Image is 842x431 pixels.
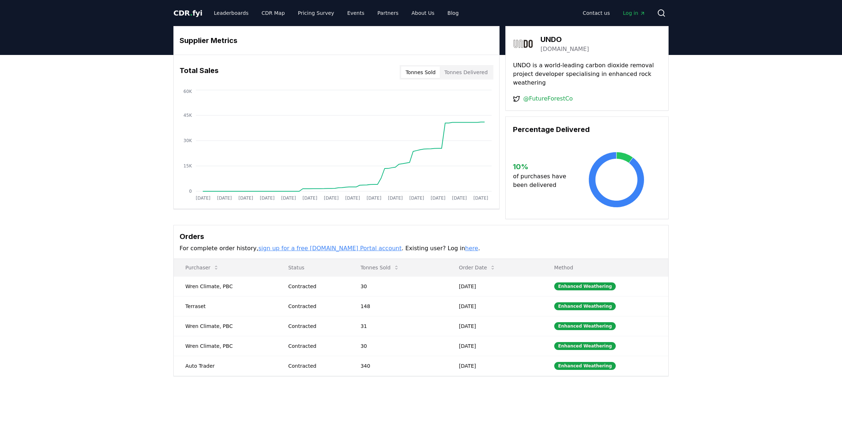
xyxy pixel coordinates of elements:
[173,8,202,18] a: CDR.fyi
[349,276,447,296] td: 30
[196,196,211,201] tspan: [DATE]
[281,196,296,201] tspan: [DATE]
[174,276,277,296] td: Wren Climate, PBC
[447,356,543,376] td: [DATE]
[523,94,573,103] a: @FutureForestCo
[554,282,616,290] div: Enhanced Weathering
[288,362,343,370] div: Contracted
[513,34,533,54] img: UNDO-logo
[180,231,662,242] h3: Orders
[577,7,616,20] a: Contact us
[260,196,275,201] tspan: [DATE]
[401,67,440,78] button: Tonnes Sold
[406,7,440,20] a: About Us
[184,138,192,143] tspan: 30K
[447,336,543,356] td: [DATE]
[447,316,543,336] td: [DATE]
[442,7,464,20] a: Blog
[388,196,403,201] tspan: [DATE]
[173,9,202,17] span: CDR fyi
[577,7,651,20] nav: Main
[208,7,464,20] nav: Main
[239,196,253,201] tspan: [DATE]
[349,356,447,376] td: 340
[174,336,277,356] td: Wren Climate, PBC
[623,9,645,17] span: Log in
[174,316,277,336] td: Wren Climate, PBC
[447,276,543,296] td: [DATE]
[180,65,219,80] h3: Total Sales
[174,356,277,376] td: Auto Trader
[548,264,662,271] p: Method
[184,89,192,94] tspan: 60K
[617,7,651,20] a: Log in
[431,196,446,201] tspan: [DATE]
[324,196,339,201] tspan: [DATE]
[180,260,225,275] button: Purchaser
[341,7,370,20] a: Events
[180,244,662,253] p: For complete order history, . Existing user? Log in .
[513,124,661,135] h3: Percentage Delivered
[465,245,478,252] a: here
[282,264,343,271] p: Status
[303,196,317,201] tspan: [DATE]
[256,7,291,20] a: CDR Map
[513,61,661,87] p: UNDO is a world-leading carbon dioxide removal project developer specialising in enhanced rock we...
[288,342,343,350] div: Contracted
[174,296,277,316] td: Terraset
[190,9,193,17] span: .
[217,196,232,201] tspan: [DATE]
[447,296,543,316] td: [DATE]
[554,322,616,330] div: Enhanced Weathering
[452,196,467,201] tspan: [DATE]
[554,342,616,350] div: Enhanced Weathering
[189,189,192,194] tspan: 0
[288,303,343,310] div: Contracted
[513,172,572,189] p: of purchases have been delivered
[409,196,424,201] tspan: [DATE]
[372,7,404,20] a: Partners
[184,163,192,168] tspan: 15K
[349,336,447,356] td: 30
[554,362,616,370] div: Enhanced Weathering
[288,323,343,330] div: Contracted
[540,45,589,54] a: [DOMAIN_NAME]
[355,260,405,275] button: Tonnes Sold
[345,196,360,201] tspan: [DATE]
[513,161,572,172] h3: 10 %
[367,196,382,201] tspan: [DATE]
[554,302,616,310] div: Enhanced Weathering
[292,7,340,20] a: Pricing Survey
[349,316,447,336] td: 31
[180,35,493,46] h3: Supplier Metrics
[453,260,502,275] button: Order Date
[258,245,402,252] a: sign up for a free [DOMAIN_NAME] Portal account
[440,67,492,78] button: Tonnes Delivered
[540,34,589,45] h3: UNDO
[473,196,488,201] tspan: [DATE]
[349,296,447,316] td: 148
[184,113,192,118] tspan: 45K
[288,283,343,290] div: Contracted
[208,7,254,20] a: Leaderboards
